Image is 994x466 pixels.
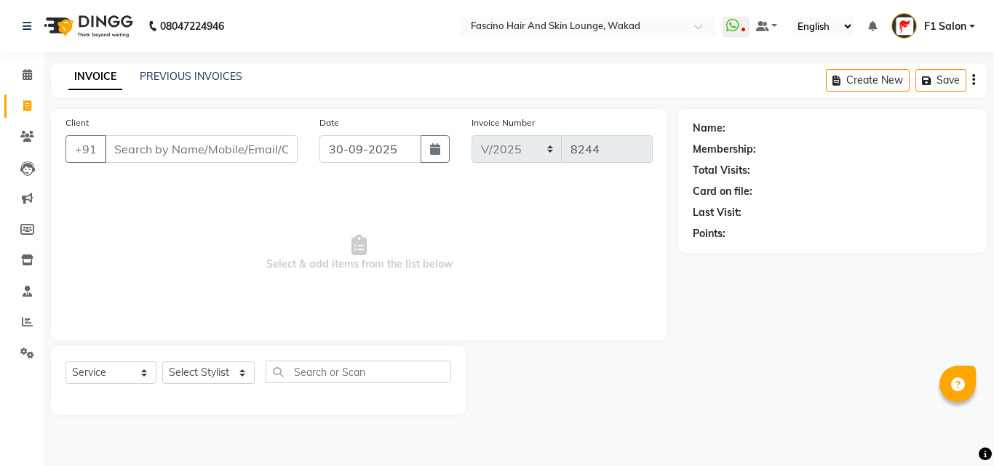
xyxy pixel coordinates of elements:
[65,116,89,129] label: Client
[319,116,339,129] label: Date
[693,142,756,157] div: Membership:
[891,13,917,39] img: F1 Salon
[693,226,725,241] div: Points:
[924,19,966,34] span: F1 Salon
[693,205,741,220] div: Last Visit:
[693,184,752,199] div: Card on file:
[693,163,750,178] div: Total Visits:
[37,6,137,47] img: logo
[826,69,910,92] button: Create New
[105,135,298,163] input: Search by Name/Mobile/Email/Code
[65,180,653,326] span: Select & add items from the list below
[472,116,535,129] label: Invoice Number
[68,64,122,90] a: INVOICE
[693,121,725,136] div: Name:
[266,361,451,383] input: Search or Scan
[140,70,242,83] a: PREVIOUS INVOICES
[915,69,966,92] button: Save
[933,408,979,451] iframe: chat widget
[65,135,106,163] button: +91
[160,6,224,47] b: 08047224946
